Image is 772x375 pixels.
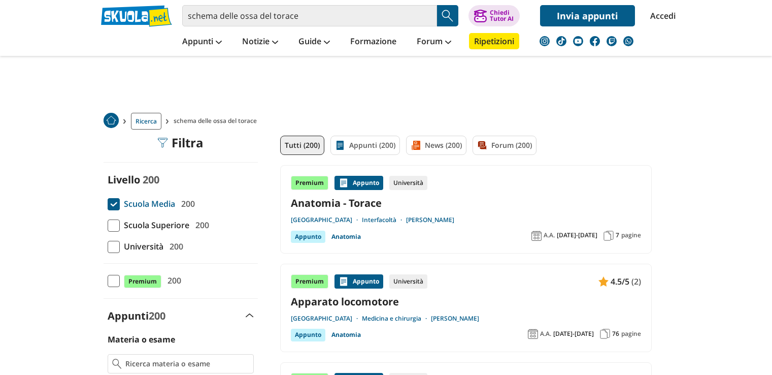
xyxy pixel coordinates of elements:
[631,275,641,288] span: (2)
[157,138,167,148] img: Filtra filtri mobile
[291,231,325,243] div: Appunto
[108,309,165,323] label: Appunti
[590,36,600,46] img: facebook
[623,36,633,46] img: WhatsApp
[612,330,619,338] span: 76
[335,140,345,150] img: Appunti filtro contenuto
[477,140,487,150] img: Forum filtro contenuto
[334,274,383,289] div: Appunto
[406,136,466,155] a: News (200)
[607,36,617,46] img: twitch
[540,36,550,46] img: instagram
[531,231,542,241] img: Anno accademico
[108,173,140,186] label: Livello
[473,136,536,155] a: Forum (200)
[149,309,165,323] span: 200
[414,33,454,51] a: Forum
[177,197,195,210] span: 200
[611,275,629,288] span: 4.5/5
[362,315,431,323] a: Medicina e chirurgia
[553,330,594,338] span: [DATE]-[DATE]
[540,330,551,338] span: A.A.
[104,113,119,128] img: Home
[339,178,349,188] img: Appunti contenuto
[143,173,159,186] span: 200
[157,136,204,150] div: Filtra
[540,5,635,26] a: Invia appunti
[389,176,427,190] div: Università
[240,33,281,51] a: Notizie
[431,315,479,323] a: [PERSON_NAME]
[600,329,610,339] img: Pagine
[291,274,328,289] div: Premium
[621,231,641,239] span: pagine
[182,5,437,26] input: Cerca appunti, riassunti o versioni
[120,240,163,253] span: Università
[598,276,609,287] img: Appunti contenuto
[165,240,183,253] span: 200
[291,216,362,224] a: [GEOGRAPHIC_DATA]
[339,276,349,287] img: Appunti contenuto
[291,295,641,308] a: Apparato locomotore
[330,136,400,155] a: Appunti (200)
[108,334,175,345] label: Materia o esame
[469,33,519,49] a: Ripetizioni
[603,231,614,241] img: Pagine
[348,33,399,51] a: Formazione
[440,8,455,23] img: Cerca appunti, riassunti o versioni
[174,113,261,130] span: schema delle ossa del torace
[411,140,421,150] img: News filtro contenuto
[621,330,641,338] span: pagine
[437,5,458,26] button: Search Button
[131,113,161,130] a: Ricerca
[296,33,332,51] a: Guide
[389,274,427,289] div: Università
[650,5,672,26] a: Accedi
[528,329,538,339] img: Anno accademico
[291,196,641,210] a: Anatomia - Torace
[120,218,189,232] span: Scuola Superiore
[334,176,383,190] div: Appunto
[616,231,619,239] span: 7
[291,176,328,190] div: Premium
[291,315,362,323] a: [GEOGRAPHIC_DATA]
[573,36,583,46] img: youtube
[280,136,324,155] a: Tutti (200)
[120,197,175,210] span: Scuola Media
[163,274,181,287] span: 200
[406,216,454,224] a: [PERSON_NAME]
[544,231,555,239] span: A.A.
[104,113,119,130] a: Home
[557,231,597,239] span: [DATE]-[DATE]
[468,5,520,26] button: ChiediTutor AI
[331,329,361,341] a: Anatomia
[291,329,325,341] div: Appunto
[191,218,209,232] span: 200
[180,33,224,51] a: Appunti
[331,231,361,243] a: Anatomia
[362,216,406,224] a: Interfacoltà
[490,10,514,22] div: Chiedi Tutor AI
[124,275,161,288] span: Premium
[125,359,249,369] input: Ricerca materia o esame
[112,359,122,369] img: Ricerca materia o esame
[556,36,566,46] img: tiktok
[246,314,254,318] img: Apri e chiudi sezione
